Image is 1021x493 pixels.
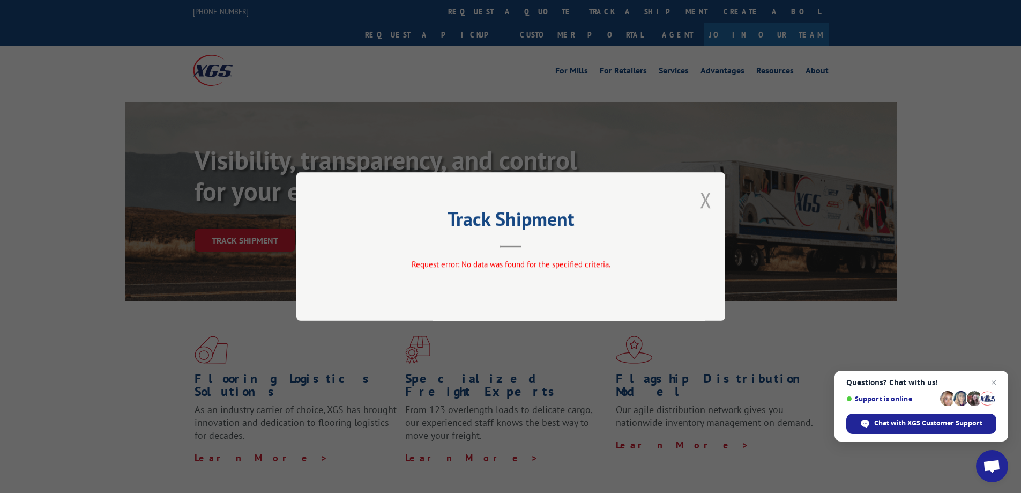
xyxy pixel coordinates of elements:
button: Close modal [700,186,712,214]
span: Request error: No data was found for the specified criteria. [411,259,610,269]
div: Chat with XGS Customer Support [846,414,996,434]
h2: Track Shipment [350,211,672,232]
span: Chat with XGS Customer Support [874,418,982,428]
span: Close chat [987,376,1000,389]
div: Open chat [976,450,1008,482]
span: Questions? Chat with us! [846,378,996,387]
span: Support is online [846,395,936,403]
